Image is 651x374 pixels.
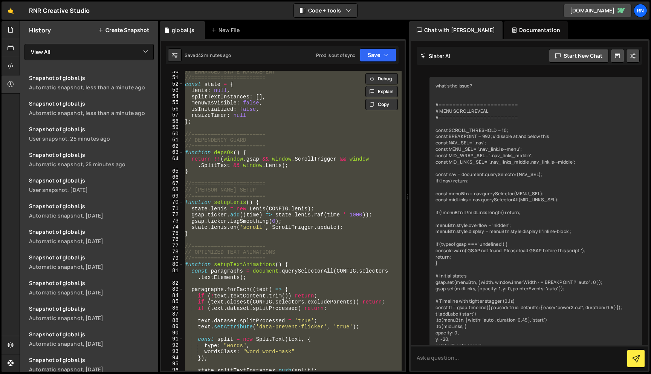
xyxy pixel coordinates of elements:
[185,52,231,58] div: Saved
[161,106,183,112] div: 56
[161,243,183,249] div: 77
[564,4,631,17] a: [DOMAIN_NAME]
[161,342,183,349] div: 92
[316,52,355,58] div: Prod is out of sync
[29,151,154,158] div: Snapshot of global.js
[634,4,647,17] a: RN
[161,69,183,75] div: 50
[365,73,398,84] button: Debug
[24,300,158,326] a: Snapshot of global.js Automatic snapshot, [DATE]
[409,21,503,39] div: Chat with [PERSON_NAME]
[29,314,154,322] div: Automatic snapshot, [DATE]
[29,202,154,210] div: Snapshot of global.js
[29,186,154,193] div: User snapshot, [DATE]
[161,205,183,212] div: 71
[161,81,183,87] div: 52
[161,361,183,367] div: 95
[161,124,183,131] div: 59
[211,26,243,34] div: New File
[29,126,154,133] div: Snapshot of global.js
[161,367,183,374] div: 96
[161,323,183,330] div: 89
[161,293,183,299] div: 84
[294,4,357,17] button: Code + Tools
[161,249,183,255] div: 78
[24,275,158,300] a: Snapshot of global.js Automatic snapshot, [DATE]
[29,289,154,296] div: Automatic snapshot, [DATE]
[29,228,154,235] div: Snapshot of global.js
[29,135,154,142] div: User snapshot, 25 minutes ago
[161,299,183,305] div: 85
[29,74,154,81] div: Snapshot of global.js
[161,193,183,199] div: 69
[161,168,183,175] div: 65
[161,187,183,193] div: 68
[161,330,183,336] div: 90
[29,161,154,168] div: Automatic snapshot, 25 minutes ago
[161,224,183,230] div: 74
[24,70,158,95] a: Snapshot of global.jsAutomatic snapshot, less than a minute ago
[98,27,149,33] button: Create Snapshot
[161,230,183,237] div: 75
[161,118,183,125] div: 58
[161,348,183,355] div: 93
[161,137,183,143] div: 61
[161,305,183,311] div: 86
[161,143,183,150] div: 62
[29,366,154,373] div: Automatic snapshot, [DATE]
[504,21,568,39] div: Documentation
[161,311,183,317] div: 87
[161,199,183,205] div: 70
[29,340,154,347] div: Automatic snapshot, [DATE]
[29,6,90,15] div: RNR Creative Studio
[161,286,183,293] div: 83
[29,84,154,91] div: Automatic snapshot, less than a minute ago
[161,112,183,118] div: 57
[29,263,154,270] div: Automatic snapshot, [DATE]
[24,326,158,352] a: Snapshot of global.js Automatic snapshot, [DATE]
[29,238,154,245] div: Automatic snapshot, [DATE]
[29,212,154,219] div: Automatic snapshot, [DATE]
[29,109,154,116] div: Automatic snapshot, less than a minute ago
[420,52,451,60] h2: Slater AI
[549,49,609,63] button: Start new chat
[29,100,154,107] div: Snapshot of global.js
[161,100,183,106] div: 55
[161,268,183,280] div: 81
[161,174,183,181] div: 66
[161,255,183,262] div: 79
[198,52,231,58] div: 42 minutes ago
[172,26,194,34] div: global.js
[161,212,183,218] div: 72
[161,236,183,243] div: 76
[24,121,158,147] a: Snapshot of global.js User snapshot, 25 minutes ago
[161,336,183,342] div: 91
[161,317,183,324] div: 88
[24,172,158,198] a: Snapshot of global.js User snapshot, [DATE]
[161,181,183,187] div: 67
[2,2,20,20] a: 🤙
[360,48,396,62] button: Save
[161,280,183,287] div: 82
[365,86,398,97] button: Explain
[29,254,154,261] div: Snapshot of global.js
[161,218,183,224] div: 73
[24,249,158,275] a: Snapshot of global.js Automatic snapshot, [DATE]
[161,93,183,100] div: 54
[29,177,154,184] div: Snapshot of global.js
[161,149,183,156] div: 63
[161,355,183,361] div: 94
[161,87,183,93] div: 53
[161,131,183,137] div: 60
[29,331,154,338] div: Snapshot of global.js
[161,261,183,268] div: 80
[24,224,158,249] a: Snapshot of global.js Automatic snapshot, [DATE]
[24,95,158,121] a: Snapshot of global.jsAutomatic snapshot, less than a minute ago
[29,305,154,312] div: Snapshot of global.js
[161,75,183,81] div: 51
[161,156,183,168] div: 64
[365,99,398,110] button: Copy
[29,279,154,287] div: Snapshot of global.js
[24,198,158,224] a: Snapshot of global.js Automatic snapshot, [DATE]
